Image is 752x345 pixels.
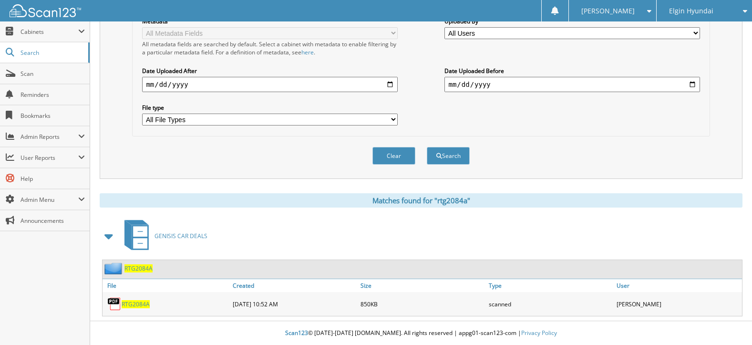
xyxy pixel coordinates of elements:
a: Type [486,279,614,292]
div: scanned [486,294,614,314]
a: RTG2084A [124,264,153,272]
input: end [444,77,700,92]
span: Elgin Hyundai [669,8,713,14]
img: PDF.png [107,297,122,311]
a: Privacy Policy [521,329,557,337]
img: scan123-logo-white.svg [10,4,81,17]
span: Admin Reports [21,133,78,141]
span: Bookmarks [21,112,85,120]
label: Date Uploaded After [142,67,397,75]
label: File type [142,104,397,112]
label: Date Uploaded Before [444,67,700,75]
span: Help [21,175,85,183]
img: folder2.png [104,262,124,274]
div: [PERSON_NAME] [614,294,742,314]
div: © [DATE]-[DATE] [DOMAIN_NAME]. All rights reserved | appg01-scan123-com | [90,322,752,345]
a: User [614,279,742,292]
span: Scan [21,70,85,78]
span: Search [21,49,83,57]
span: [PERSON_NAME] [581,8,635,14]
iframe: Chat Widget [704,299,752,345]
a: RTG2084A [122,300,150,308]
a: Size [358,279,486,292]
div: All metadata fields are searched by default. Select a cabinet with metadata to enable filtering b... [142,40,397,56]
span: Admin Menu [21,196,78,204]
a: GENISIS CAR DEALS [119,217,207,255]
button: Search [427,147,470,165]
a: File [103,279,230,292]
span: Reminders [21,91,85,99]
span: Cabinets [21,28,78,36]
div: [DATE] 10:52 AM [230,294,358,314]
div: 850KB [358,294,486,314]
input: start [142,77,397,92]
div: Matches found for "rtg2084a" [100,193,742,208]
span: Announcements [21,217,85,225]
a: here [301,48,314,56]
button: Clear [372,147,415,165]
a: Created [230,279,358,292]
span: Scan123 [285,329,308,337]
span: User Reports [21,154,78,162]
span: GENISIS CAR DEALS [155,232,207,240]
